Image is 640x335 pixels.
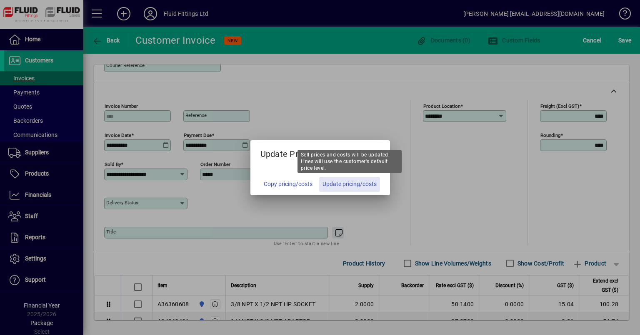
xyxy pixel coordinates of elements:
[260,177,316,192] button: Copy pricing/costs
[297,150,402,173] div: Sell prices and costs will be updated. Lines will use the customer's default price level.
[322,180,377,189] span: Update pricing/costs
[264,180,312,189] span: Copy pricing/costs
[250,140,390,164] h5: Update Pricing?
[319,177,380,192] button: Update pricing/costs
